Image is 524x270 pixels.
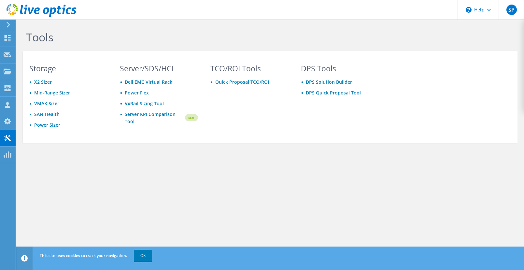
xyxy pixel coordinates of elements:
a: OK [134,250,152,262]
a: Power Sizer [34,122,60,128]
a: Quick Proposal TCO/ROI [215,79,269,85]
a: Power Flex [125,90,149,96]
a: SAN Health [34,111,60,117]
h3: Server/SDS/HCI [120,65,198,72]
a: X2 Sizer [34,79,52,85]
img: new-badge.svg [184,110,198,125]
a: VMAX Sizer [34,100,59,107]
h3: TCO/ROI Tools [210,65,289,72]
a: VxRail Sizing Tool [125,100,164,107]
h3: DPS Tools [301,65,379,72]
a: DPS Quick Proposal Tool [306,90,361,96]
span: This site uses cookies to track your navigation. [40,253,127,258]
a: Mid-Range Sizer [34,90,70,96]
span: SP [506,5,517,15]
a: DPS Solution Builder [306,79,352,85]
a: Server KPI Comparison Tool [125,111,184,125]
a: Dell EMC Virtual Rack [125,79,172,85]
h3: Storage [29,65,107,72]
h1: Tools [26,30,466,44]
svg: \n [466,7,472,13]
